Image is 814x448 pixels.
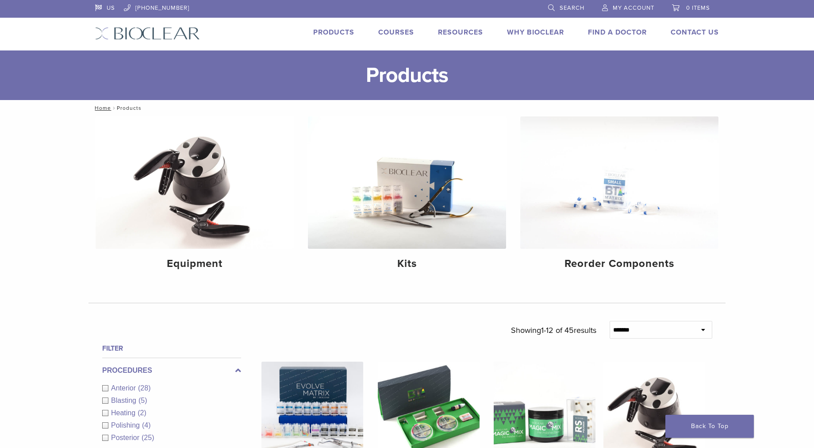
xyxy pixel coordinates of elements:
span: Search [560,4,584,12]
span: Posterior [111,434,142,441]
span: Blasting [111,397,138,404]
span: Polishing [111,421,142,429]
a: Reorder Components [520,116,718,278]
span: (25) [142,434,154,441]
img: Bioclear [95,27,200,40]
span: (28) [138,384,150,392]
span: Heating [111,409,138,417]
nav: Products [88,100,726,116]
span: 1-12 of 45 [541,325,574,335]
a: Resources [438,28,483,37]
h4: Equipment [103,256,287,272]
a: Find A Doctor [588,28,647,37]
a: Kits [308,116,506,278]
a: Back To Top [665,415,754,438]
span: / [111,106,117,110]
span: My Account [613,4,654,12]
a: Why Bioclear [507,28,564,37]
img: Equipment [96,116,294,249]
img: Kits [308,116,506,249]
h4: Kits [315,256,499,272]
label: Procedures [102,365,241,376]
h4: Reorder Components [527,256,711,272]
img: Reorder Components [520,116,718,249]
span: Anterior [111,384,138,392]
span: (4) [142,421,151,429]
span: (5) [138,397,147,404]
a: Home [92,105,111,111]
p: Showing results [511,321,596,340]
a: Products [313,28,354,37]
span: 0 items [686,4,710,12]
a: Courses [378,28,414,37]
a: Equipment [96,116,294,278]
a: Contact Us [671,28,719,37]
span: (2) [138,409,146,417]
h4: Filter [102,343,241,354]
